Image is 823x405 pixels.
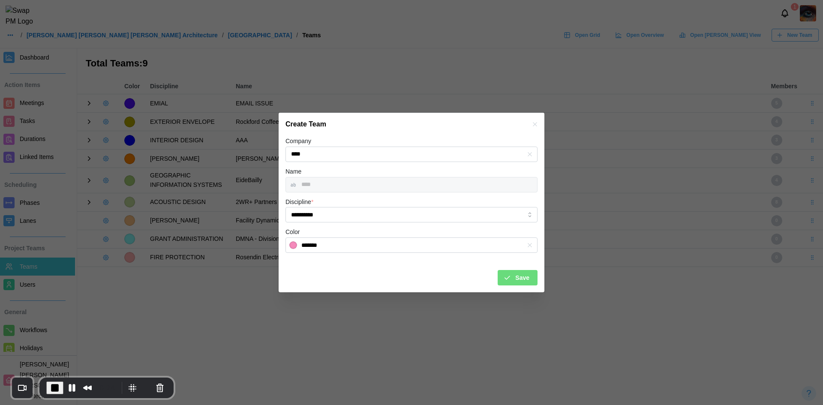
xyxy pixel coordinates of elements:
span: Save [515,270,529,285]
label: Discipline [285,198,313,207]
h2: Create Team [285,121,326,128]
label: Color [285,228,300,237]
label: Name [285,167,301,177]
label: Company [285,137,311,146]
button: Save [498,270,538,285]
